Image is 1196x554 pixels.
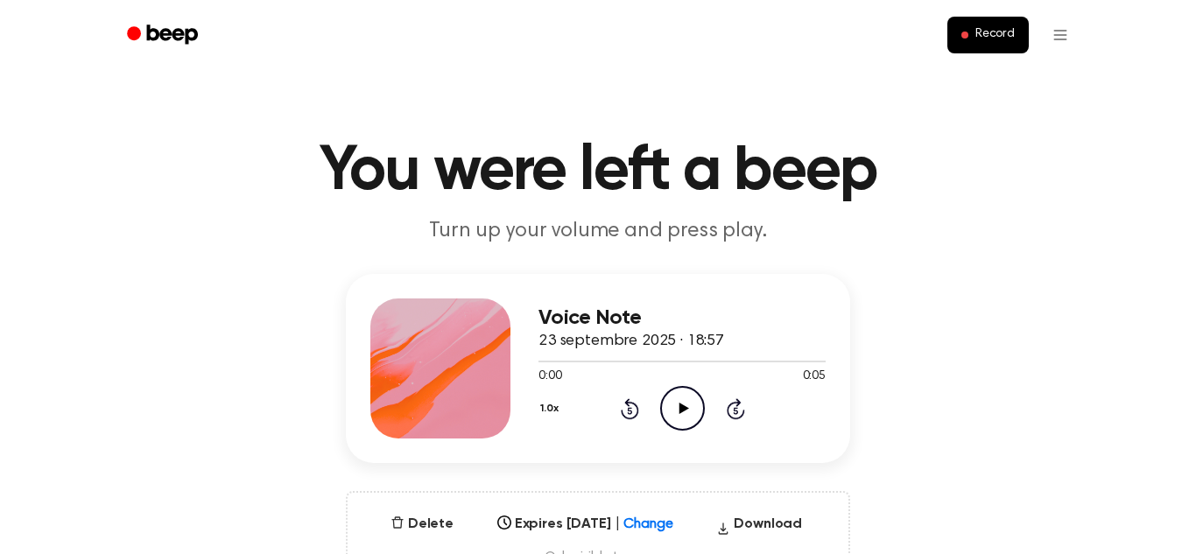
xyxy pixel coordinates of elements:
[383,514,461,535] button: Delete
[975,27,1015,43] span: Record
[709,514,809,542] button: Download
[538,368,561,386] span: 0:00
[538,333,724,349] span: 23 septembre 2025 · 18:57
[150,140,1046,203] h1: You were left a beep
[262,217,934,246] p: Turn up your volume and press play.
[803,368,826,386] span: 0:05
[115,18,214,53] a: Beep
[947,17,1029,53] button: Record
[1039,14,1081,56] button: Open menu
[538,306,826,330] h3: Voice Note
[538,394,565,424] button: 1.0x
